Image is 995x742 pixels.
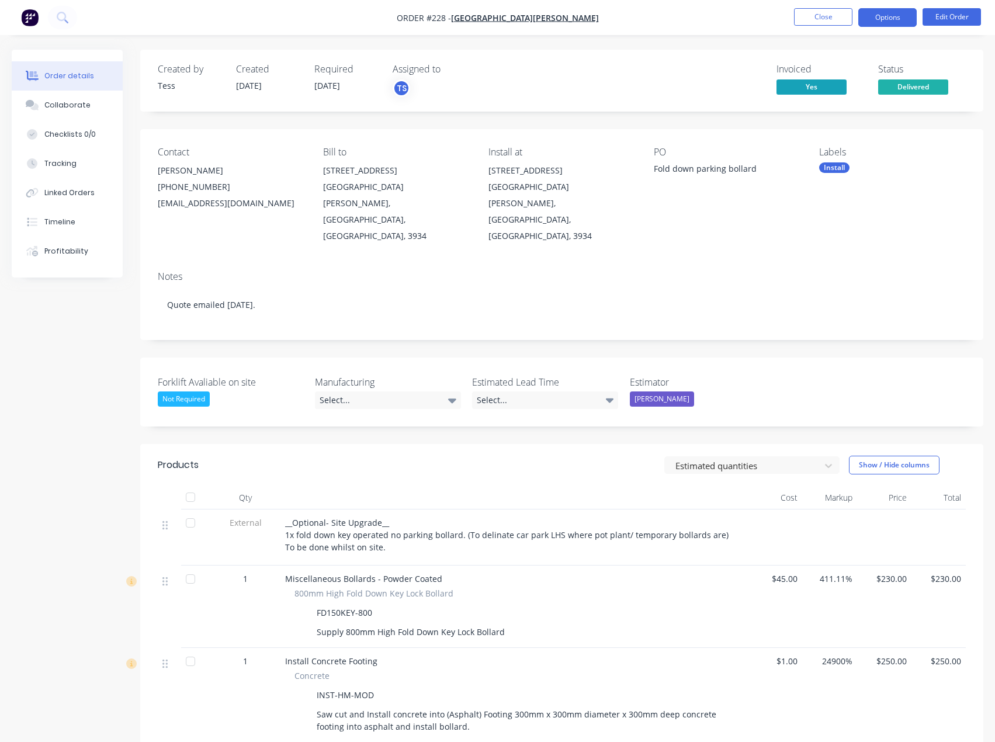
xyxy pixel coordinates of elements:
[44,100,91,110] div: Collaborate
[158,179,304,195] div: [PHONE_NUMBER]
[312,706,734,735] div: Saw cut and Install concrete into (Asphalt) Footing 300mm x 300mm diameter x 300mm deep concrete ...
[878,64,966,75] div: Status
[158,162,304,211] div: [PERSON_NAME][PHONE_NUMBER][EMAIL_ADDRESS][DOMAIN_NAME]
[911,486,966,509] div: Total
[294,587,453,599] span: 800mm High Fold Down Key Lock Bollard
[158,287,966,323] div: Quote emailed [DATE].
[753,655,798,667] span: $1.00
[858,8,917,27] button: Options
[315,391,461,409] div: Select...
[243,573,248,585] span: 1
[488,162,635,244] div: [STREET_ADDRESS][GEOGRAPHIC_DATA][PERSON_NAME], [GEOGRAPHIC_DATA], [GEOGRAPHIC_DATA], 3934
[807,655,852,667] span: 24900%
[12,149,123,178] button: Tracking
[654,162,800,179] div: Fold down parking bollard
[916,655,961,667] span: $250.00
[12,237,123,266] button: Profitability
[315,375,461,389] label: Manufacturing
[12,120,123,149] button: Checklists 0/0
[12,91,123,120] button: Collaborate
[488,147,635,158] div: Install at
[243,655,248,667] span: 1
[158,375,304,389] label: Forklift Avaliable on site
[44,246,88,256] div: Profitability
[488,179,635,244] div: [GEOGRAPHIC_DATA][PERSON_NAME], [GEOGRAPHIC_DATA], [GEOGRAPHIC_DATA], 3934
[285,517,729,553] span: __Optional- Site Upgrade__ 1x fold down key operated no parking bollard. (To delinate car park LH...
[819,147,966,158] div: Labels
[472,391,618,409] div: Select...
[44,217,75,227] div: Timeline
[21,9,39,26] img: Factory
[802,486,857,509] div: Markup
[776,64,864,75] div: Invoiced
[857,486,911,509] div: Price
[654,147,800,158] div: PO
[878,79,948,94] span: Delivered
[862,655,907,667] span: $250.00
[748,486,802,509] div: Cost
[314,64,379,75] div: Required
[236,80,262,91] span: [DATE]
[12,207,123,237] button: Timeline
[923,8,981,26] button: Edit Order
[451,12,599,23] a: [GEOGRAPHIC_DATA][PERSON_NAME]
[794,8,852,26] button: Close
[753,573,798,585] span: $45.00
[158,391,210,407] div: Not Required
[312,604,377,621] div: FD150KEY-800
[12,61,123,91] button: Order details
[630,375,776,389] label: Estimator
[44,158,77,169] div: Tracking
[323,147,470,158] div: Bill to
[397,12,451,23] span: Order #228 -
[323,162,470,244] div: [STREET_ADDRESS][GEOGRAPHIC_DATA][PERSON_NAME], [GEOGRAPHIC_DATA], [GEOGRAPHIC_DATA], 3934
[314,80,340,91] span: [DATE]
[158,195,304,211] div: [EMAIL_ADDRESS][DOMAIN_NAME]
[12,178,123,207] button: Linked Orders
[393,64,509,75] div: Assigned to
[807,573,852,585] span: 411.11%
[285,656,377,667] span: Install Concrete Footing
[210,486,280,509] div: Qty
[312,686,379,703] div: INST-HM-MOD
[158,271,966,282] div: Notes
[44,188,95,198] div: Linked Orders
[294,670,330,682] span: Concrete
[158,162,304,179] div: [PERSON_NAME]
[472,375,618,389] label: Estimated Lead Time
[488,162,635,179] div: [STREET_ADDRESS]
[862,573,907,585] span: $230.00
[323,162,470,179] div: [STREET_ADDRESS]
[158,147,304,158] div: Contact
[393,79,410,97] button: TS
[215,516,276,529] span: External
[312,623,509,640] div: Supply 800mm High Fold Down Key Lock Bollard
[44,71,94,81] div: Order details
[819,162,850,173] div: Install
[878,79,948,97] button: Delivered
[916,573,961,585] span: $230.00
[630,391,694,407] div: [PERSON_NAME]
[285,573,442,584] span: Miscellaneous Bollards - Powder Coated
[236,64,300,75] div: Created
[158,458,199,472] div: Products
[158,64,222,75] div: Created by
[158,79,222,92] div: Tess
[44,129,96,140] div: Checklists 0/0
[849,456,939,474] button: Show / Hide columns
[776,79,847,94] span: Yes
[323,179,470,244] div: [GEOGRAPHIC_DATA][PERSON_NAME], [GEOGRAPHIC_DATA], [GEOGRAPHIC_DATA], 3934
